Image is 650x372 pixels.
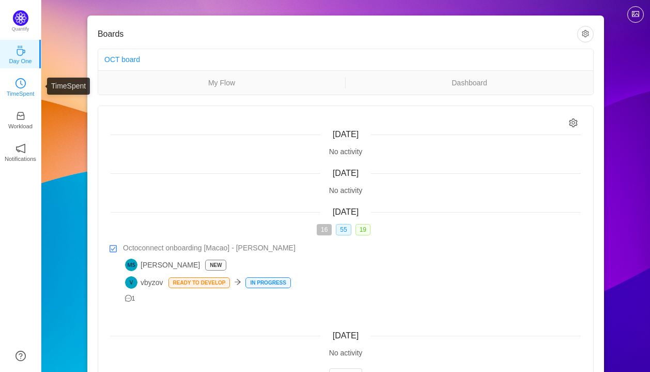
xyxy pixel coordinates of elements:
[16,81,26,92] a: icon: clock-circleTimeSpent
[98,29,577,39] h3: Boards
[333,207,359,216] span: [DATE]
[16,114,26,124] a: icon: inboxWorkload
[104,55,140,64] a: OCT board
[16,111,26,121] i: icon: inbox
[234,278,241,286] i: icon: arrow-right
[125,295,132,302] i: icon: message
[206,260,226,270] p: New
[577,26,594,42] button: icon: setting
[333,169,359,177] span: [DATE]
[16,351,26,361] a: icon: question-circle
[111,348,581,359] div: No activity
[246,278,290,288] p: In Progress
[5,154,36,163] p: Notifications
[12,26,29,33] p: Quantify
[123,243,296,254] span: Octoconnect onboarding [Macao] - [PERSON_NAME]
[123,243,581,254] a: Octoconnect onboarding [Macao] - [PERSON_NAME]
[16,49,26,59] a: icon: coffeeDay One
[125,295,135,302] span: 1
[355,224,370,235] span: 19
[16,46,26,56] i: icon: coffee
[333,331,359,340] span: [DATE]
[7,89,35,98] p: TimeSpent
[16,143,26,154] i: icon: notification
[346,77,593,88] a: Dashboard
[8,122,33,131] p: Workload
[111,185,581,196] div: No activity
[111,146,581,157] div: No activity
[16,146,26,157] a: icon: notificationNotifications
[16,78,26,88] i: icon: clock-circle
[569,118,578,127] i: icon: setting
[336,224,351,235] span: 55
[9,56,32,66] p: Day One
[125,259,200,271] span: [PERSON_NAME]
[125,276,163,289] span: vbyzov
[169,278,230,288] p: Ready to develop
[125,276,137,289] img: V
[317,224,332,235] span: 16
[125,259,137,271] img: MS
[627,6,644,23] button: icon: picture
[98,77,345,88] a: My Flow
[13,10,28,26] img: Quantify
[333,130,359,139] span: [DATE]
